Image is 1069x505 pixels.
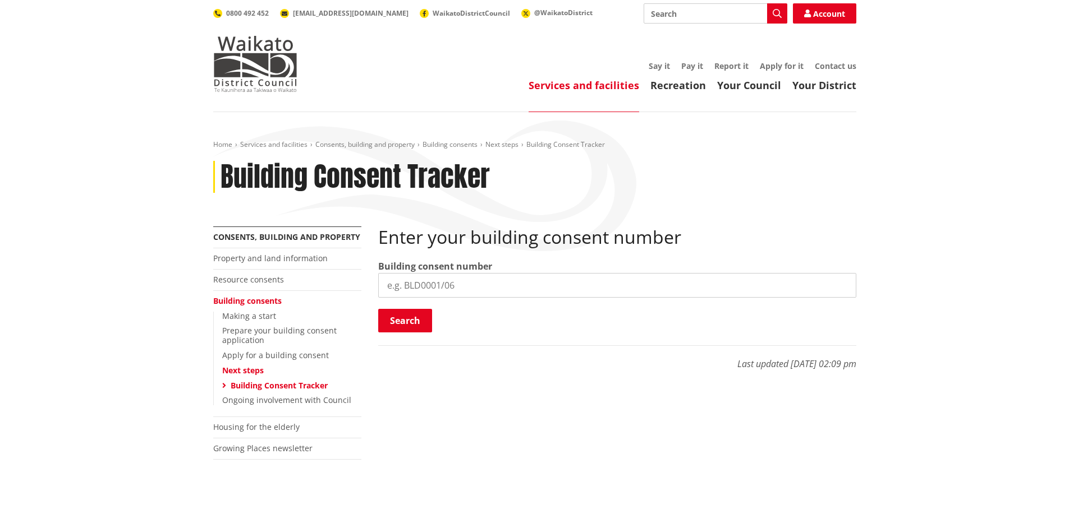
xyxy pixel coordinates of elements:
[222,311,276,321] a: Making a start
[792,78,856,92] a: Your District
[815,61,856,71] a: Contact us
[226,8,269,18] span: 0800 492 452
[222,350,329,360] a: Apply for a building consent
[378,309,432,332] button: Search
[213,8,269,18] a: 0800 492 452
[213,253,328,263] a: Property and land information
[420,8,510,18] a: WaikatoDistrictCouncil
[213,140,232,149] a: Home
[213,140,856,150] nav: breadcrumb
[315,140,415,149] a: Consents, building and property
[650,78,706,92] a: Recreation
[423,140,478,149] a: Building consents
[681,61,703,71] a: Pay it
[433,8,510,18] span: WaikatoDistrictCouncil
[534,8,593,17] span: @WaikatoDistrict
[222,325,337,345] a: Prepare your building consent application
[760,61,804,71] a: Apply for it
[714,61,749,71] a: Report it
[222,365,264,376] a: Next steps
[293,8,409,18] span: [EMAIL_ADDRESS][DOMAIN_NAME]
[222,395,351,405] a: Ongoing involvement with Council
[213,421,300,432] a: Housing for the elderly
[793,3,856,24] a: Account
[649,61,670,71] a: Say it
[644,3,787,24] input: Search input
[529,78,639,92] a: Services and facilities
[378,345,856,370] p: Last updated [DATE] 02:09 pm
[521,8,593,17] a: @WaikatoDistrict
[378,273,856,298] input: e.g. BLD0001/06
[378,260,492,273] label: Building consent number
[231,380,328,391] a: Building Consent Tracker
[213,295,282,306] a: Building consents
[717,78,781,92] a: Your Council
[213,36,297,92] img: Waikato District Council - Te Kaunihera aa Takiwaa o Waikato
[280,8,409,18] a: [EMAIL_ADDRESS][DOMAIN_NAME]
[526,140,605,149] span: Building Consent Tracker
[240,140,308,149] a: Services and facilities
[378,226,856,248] h2: Enter your building consent number
[213,231,360,242] a: Consents, building and property
[221,161,490,193] h1: Building Consent Tracker
[213,443,313,453] a: Growing Places newsletter
[213,274,284,285] a: Resource consents
[485,140,519,149] a: Next steps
